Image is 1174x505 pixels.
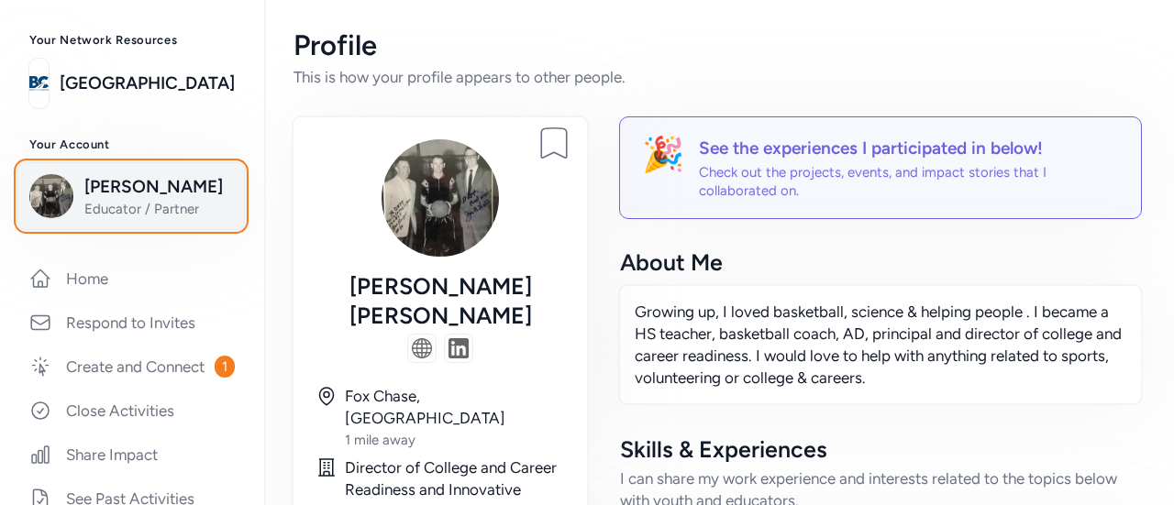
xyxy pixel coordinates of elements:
img: Avatar [382,139,499,257]
div: This is how your profile appears to other people. [293,66,1145,88]
a: Share Impact [15,434,249,475]
img: globe_icon_184941a031cde1.png [412,338,432,358]
div: Check out the projects, events, and impact stories that I collaborated on. [699,163,1119,200]
div: Fox Chase, [GEOGRAPHIC_DATA] [345,385,565,429]
img: logo [29,63,49,104]
h3: Your Account [29,137,235,152]
div: 1 mile away [345,431,565,449]
a: Respond to Invites [15,302,249,343]
span: Educator / Partner [84,200,233,218]
div: 🎉 [642,136,684,200]
div: See the experiences I participated in below! [699,136,1119,161]
div: About Me [620,247,1141,277]
div: Skills & Experiences [620,434,1141,464]
span: 1 [215,356,235,378]
a: Close Activities [15,390,249,431]
div: Profile [293,29,1145,62]
span: [PERSON_NAME] [84,174,233,200]
a: Create and Connect1 [15,346,249,387]
img: swAAABJdEVYdFRodW1iOjpVUkkAZmlsZTovLy4vdXBsb2Fkcy81Ni9NYjdsRk5LLzIzNjcvbGlua2VkaW5fbG9nb19pY29uXz... [449,338,469,358]
div: [PERSON_NAME] [PERSON_NAME] [316,271,565,330]
h3: Your Network Resources [29,33,235,48]
a: Home [15,258,249,299]
a: [GEOGRAPHIC_DATA] [60,71,235,96]
button: [PERSON_NAME]Educator / Partner [17,162,245,230]
p: Growing up, I loved basketball, science & helping people . I became a HS teacher, basketball coac... [635,301,1126,389]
